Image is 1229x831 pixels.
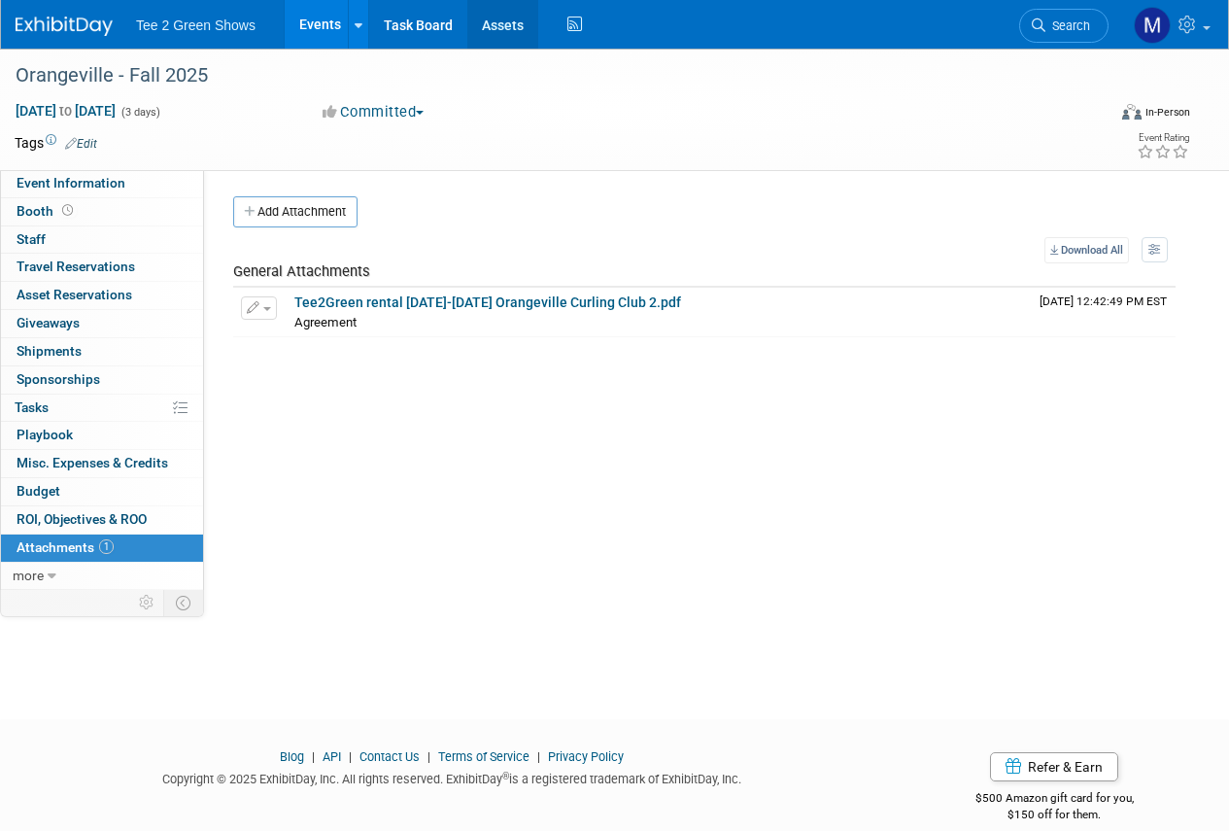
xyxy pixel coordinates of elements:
span: ROI, Objectives & ROO [17,511,147,527]
a: Blog [280,749,304,764]
div: In-Person [1144,105,1190,120]
span: to [56,103,75,119]
span: | [423,749,435,764]
a: Terms of Service [438,749,529,764]
span: Tee 2 Green Shows [136,17,256,33]
span: [DATE] [DATE] [15,102,117,120]
span: 1 [99,539,114,554]
a: Booth [1,198,203,225]
td: Toggle Event Tabs [164,590,204,615]
span: Misc. Expenses & Credits [17,455,168,470]
span: Playbook [17,427,73,442]
span: Search [1045,18,1090,33]
span: (3 days) [119,106,160,119]
a: Attachments1 [1,535,203,562]
span: Attachments [17,539,114,555]
div: Copyright © 2025 ExhibitDay, Inc. All rights reserved. ExhibitDay is a registered trademark of Ex... [15,766,889,788]
a: Tee2Green rental [DATE]-[DATE] Orangeville Curling Club 2.pdf [294,294,681,310]
img: Michael Kruger [1134,7,1171,44]
span: Upload Timestamp [1040,294,1167,308]
span: Shipments [17,343,82,359]
a: Edit [65,137,97,151]
div: Event Format [1018,101,1190,130]
span: Travel Reservations [17,259,135,274]
div: Event Rating [1137,133,1189,143]
a: ROI, Objectives & ROO [1,506,203,534]
a: Travel Reservations [1,254,203,281]
a: Sponsorships [1,366,203,394]
a: Search [1019,9,1109,43]
a: Giveaways [1,310,203,337]
span: Staff [17,231,46,247]
span: more [13,568,44,583]
span: Booth not reserved yet [58,203,77,218]
a: Shipments [1,338,203,365]
span: Budget [17,483,60,499]
span: Event Information [17,175,125,190]
span: General Attachments [233,262,370,280]
span: Agreement [294,315,357,329]
a: Contact Us [359,749,420,764]
sup: ® [502,771,509,781]
img: Format-Inperson.png [1122,104,1142,120]
a: Budget [1,478,203,505]
a: more [1,563,203,590]
button: Add Attachment [233,196,358,227]
div: Orangeville - Fall 2025 [9,58,1090,93]
span: Asset Reservations [17,287,132,302]
a: Asset Reservations [1,282,203,309]
td: Personalize Event Tab Strip [130,590,164,615]
a: Download All [1044,237,1129,263]
span: Tasks [15,399,49,415]
span: Giveaways [17,315,80,330]
a: API [323,749,341,764]
div: $150 off for them. [918,807,1190,823]
img: ExhibitDay [16,17,113,36]
a: Playbook [1,422,203,449]
a: Event Information [1,170,203,197]
td: Tags [15,133,97,153]
span: Booth [17,203,77,219]
a: Privacy Policy [548,749,624,764]
a: Tasks [1,395,203,422]
span: Sponsorships [17,371,100,387]
td: Upload Timestamp [1032,288,1176,336]
a: Staff [1,226,203,254]
button: Committed [316,102,431,122]
span: | [307,749,320,764]
a: Refer & Earn [990,752,1118,781]
span: | [532,749,545,764]
div: $500 Amazon gift card for you, [918,778,1190,822]
span: | [344,749,357,764]
a: Misc. Expenses & Credits [1,450,203,477]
